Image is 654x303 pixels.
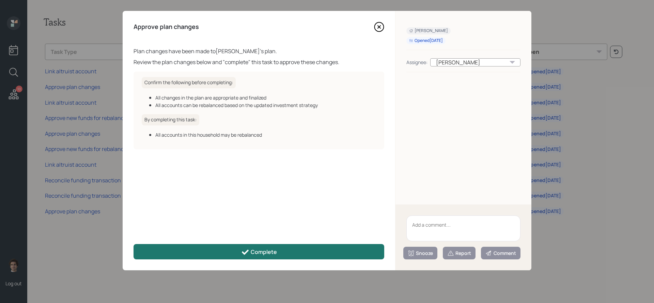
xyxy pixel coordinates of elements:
h6: By completing this task: [142,114,199,125]
div: Complete [241,248,277,256]
div: All changes in the plan are appropriate and finalized [155,94,376,101]
button: Complete [134,244,384,259]
h6: Confirm the following before completing: [142,77,236,88]
div: Opened [DATE] [409,38,443,44]
div: All accounts can be rebalanced based on the updated investment strategy [155,102,376,109]
div: Comment [485,250,516,257]
div: Assignee: [406,59,427,66]
button: Comment [481,247,520,259]
div: [PERSON_NAME] [430,58,520,66]
button: Snooze [403,247,437,259]
div: Plan changes have been made to [PERSON_NAME] 's plan. [134,47,384,55]
div: [PERSON_NAME] [409,28,448,34]
div: Report [447,250,471,257]
h4: Approve plan changes [134,23,199,31]
div: All accounts in this household may be rebalanced [155,131,376,138]
div: Review the plan changes below and "complete" this task to approve these changes. [134,58,384,66]
div: Snooze [408,250,433,257]
button: Report [443,247,476,259]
